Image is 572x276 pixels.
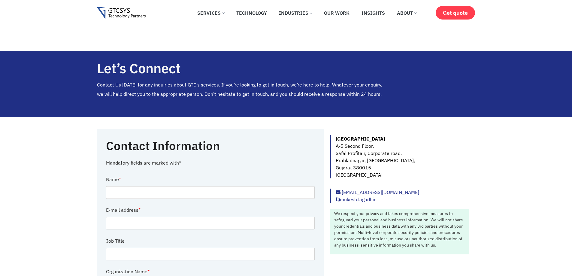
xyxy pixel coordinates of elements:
[336,189,419,195] a: [EMAIL_ADDRESS][DOMAIN_NAME]
[97,61,389,76] h3: Let’s Connect
[97,80,389,99] p: Contact Us [DATE] for any inquiries about GTC’s services. If you’re looking to get in touch, we’r...
[97,7,146,20] img: Gtcsys logo
[357,6,389,20] a: Insights
[334,211,468,248] p: We respect your privacy and takes comprehensive measures to safeguard your personal and business ...
[443,10,468,16] span: Get quote
[336,136,385,142] strong: [GEOGRAPHIC_DATA]
[193,6,229,20] a: Services
[274,6,316,20] a: Industries
[106,159,315,166] div: Mandatory fields are marked with*
[319,6,354,20] a: Our Work
[392,6,421,20] a: About
[232,6,271,20] a: Technology
[436,6,475,20] a: Get quote
[336,196,376,202] a: mukesh.lagadhir
[106,203,141,217] label: E-mail address
[106,138,298,153] h2: Contact Information
[106,234,125,248] label: Job Title
[106,172,121,186] label: Name
[336,135,469,178] p: A-5 Second Floor, Safal Profitair, Corporate road, Prahladnagar, [GEOGRAPHIC_DATA], Gujarat 38001...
